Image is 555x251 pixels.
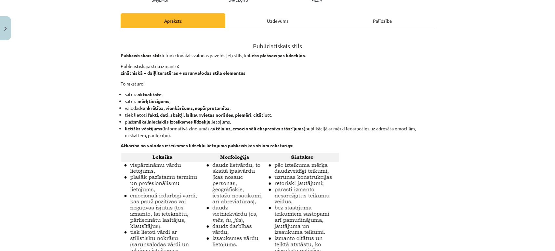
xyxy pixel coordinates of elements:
[121,80,435,87] p: To raksturo:
[125,91,435,98] li: satura ,
[249,52,305,58] strong: lieto plašsaziņas līdzekļos
[121,70,245,76] strong: zinātniskā + daiļliteratūras + sarunvalodas stila elementus
[125,112,435,118] li: tiek lietoti f un utt.
[225,13,330,28] div: Uzdevums
[121,52,162,58] strong: Publicistiskais stils
[135,119,210,125] strong: mākslinieciskās izteiksmes līdzekļu
[330,13,435,28] div: Palīdzība
[209,125,215,131] em: vai
[125,98,435,105] li: satura ,
[121,13,225,28] div: Apraksts
[121,63,435,76] p: Publicistiskajā stilā izmanto:
[125,125,162,131] strong: lietišķs vēstījums
[121,52,435,59] p: ir funkcionālais valodas paveids jeb stils, ko .
[125,118,435,125] li: plašs lietojums,
[150,112,196,118] strong: akti, dati, skaitļi, laika
[216,125,304,131] strong: tēlains, emocionāli ekspresīvs stāstījums
[121,34,435,50] h2: Publicistiskais stils
[125,125,435,139] li: (informatīvā ziņojumā) (publikācijā ar mērķi iedarboties uz adresāta emocijām, uzskatiem, pārliec...
[138,91,162,97] strong: aktualitāte
[201,112,265,118] strong: vietas norādes, piemēri, citāti
[4,27,7,31] img: icon-close-lesson-0947bae3869378f0d4975bcd49f059093ad1ed9edebbc8119c70593378902aed.svg
[121,142,293,148] strong: Atkarībā no valodas izteiksmes līdzekļu lietojuma publicistikas stilam raksturīgs:
[140,105,230,111] strong: konkrētība, vienkāršums, nepārprotamība
[138,98,169,104] strong: mērķtiecīgums
[125,105,435,112] li: valodas ,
